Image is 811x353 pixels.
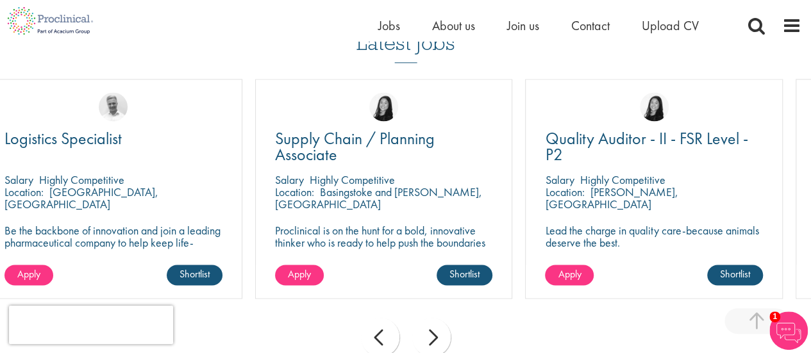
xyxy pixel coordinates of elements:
[640,92,669,121] img: Numhom Sudsok
[545,131,763,163] a: Quality Auditor - II - FSR Level - P2
[545,224,763,249] p: Lead the charge in quality care-because animals deserve the best.
[39,172,124,187] p: Highly Competitive
[4,172,33,187] span: Salary
[432,17,475,34] a: About us
[507,17,539,34] a: Join us
[545,172,574,187] span: Salary
[4,131,222,147] a: Logistics Specialist
[642,17,699,34] a: Upload CV
[545,265,594,285] a: Apply
[769,311,780,322] span: 1
[769,311,808,350] img: Chatbot
[275,265,324,285] a: Apply
[4,185,44,199] span: Location:
[275,224,493,273] p: Proclinical is on the hunt for a bold, innovative thinker who is ready to help push the boundarie...
[580,172,665,187] p: Highly Competitive
[275,172,304,187] span: Salary
[275,131,493,163] a: Supply Chain / Planning Associate
[275,185,482,211] p: Basingstoke and [PERSON_NAME], [GEOGRAPHIC_DATA]
[437,265,492,285] a: Shortlist
[167,265,222,285] a: Shortlist
[545,185,678,211] p: [PERSON_NAME], [GEOGRAPHIC_DATA]
[369,92,398,121] img: Numhom Sudsok
[288,267,311,281] span: Apply
[99,92,128,121] img: Joshua Bye
[4,127,122,149] span: Logistics Specialist
[378,17,400,34] a: Jobs
[310,172,395,187] p: Highly Competitive
[707,265,763,285] a: Shortlist
[275,185,314,199] span: Location:
[275,127,435,165] span: Supply Chain / Planning Associate
[558,267,581,281] span: Apply
[545,127,748,165] span: Quality Auditor - II - FSR Level - P2
[571,17,610,34] a: Contact
[4,265,53,285] a: Apply
[4,224,222,261] p: Be the backbone of innovation and join a leading pharmaceutical company to help keep life-changin...
[17,267,40,281] span: Apply
[545,185,584,199] span: Location:
[4,185,158,211] p: [GEOGRAPHIC_DATA], [GEOGRAPHIC_DATA]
